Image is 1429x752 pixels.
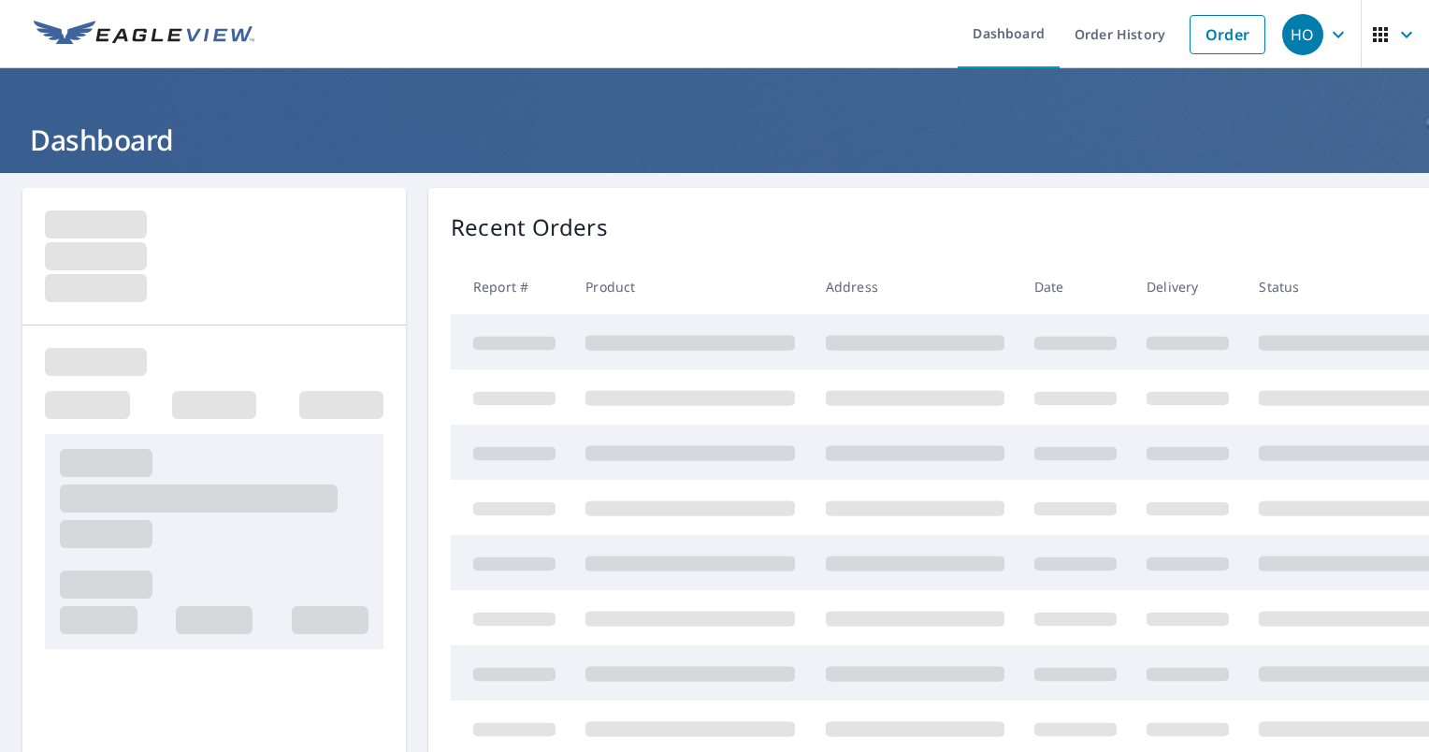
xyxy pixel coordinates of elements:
div: HO [1282,14,1323,55]
a: Order [1190,15,1265,54]
th: Address [811,259,1019,314]
img: EV Logo [34,21,254,49]
th: Report # [451,259,570,314]
p: Recent Orders [451,210,608,244]
th: Delivery [1132,259,1244,314]
h1: Dashboard [22,121,1407,159]
th: Product [570,259,810,314]
th: Date [1019,259,1132,314]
